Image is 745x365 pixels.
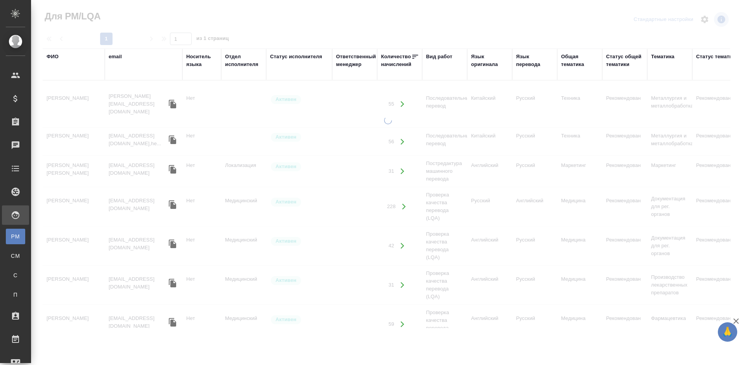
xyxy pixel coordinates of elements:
[167,277,178,289] button: Скопировать
[721,324,734,340] span: 🙏
[718,322,737,342] button: 🙏
[225,53,262,68] div: Отдел исполнителя
[651,53,674,61] div: Тематика
[6,287,25,302] a: П
[6,268,25,283] a: С
[167,163,178,175] button: Скопировать
[6,229,25,244] a: PM
[167,98,178,110] button: Скопировать
[47,53,59,61] div: ФИО
[167,134,178,146] button: Скопировать
[696,53,738,61] div: Статус тематики
[395,96,411,112] button: Открыть работы
[395,134,411,149] button: Открыть работы
[606,53,643,68] div: Статус общей тематики
[395,163,411,179] button: Открыть работы
[426,53,452,61] div: Вид работ
[270,53,322,61] div: Статус исполнителя
[396,199,412,215] button: Открыть работы
[186,53,217,68] div: Носитель языка
[336,53,376,68] div: Ответственный менеджер
[167,199,178,210] button: Скопировать
[109,53,122,61] div: email
[516,53,553,68] div: Язык перевода
[10,271,21,279] span: С
[10,233,21,240] span: PM
[561,53,598,68] div: Общая тематика
[395,316,411,332] button: Открыть работы
[10,252,21,260] span: CM
[10,291,21,299] span: П
[167,316,178,328] button: Скопировать
[6,248,25,264] a: CM
[167,238,178,250] button: Скопировать
[395,238,411,254] button: Открыть работы
[471,53,508,68] div: Язык оригинала
[381,53,411,68] div: Количество начислений
[395,277,411,293] button: Открыть работы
